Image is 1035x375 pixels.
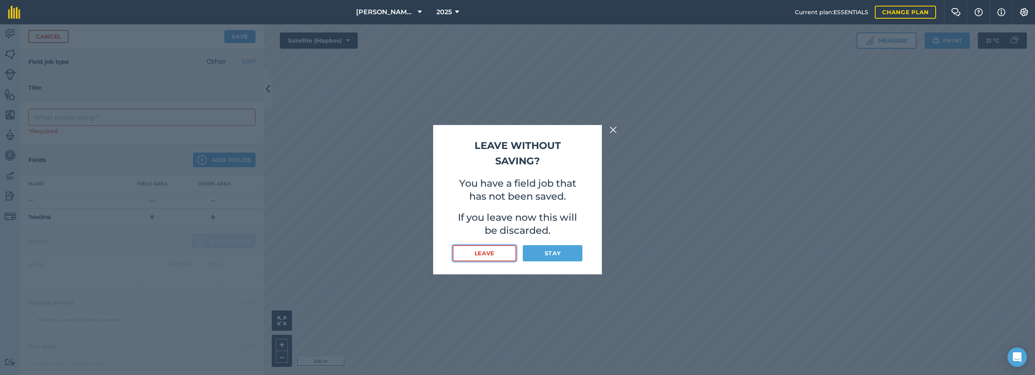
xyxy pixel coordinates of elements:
img: svg+xml;base64,PHN2ZyB4bWxucz0iaHR0cDovL3d3dy53My5vcmcvMjAwMC9zdmciIHdpZHRoPSIxNyIgaGVpZ2h0PSIxNy... [997,7,1005,17]
img: svg+xml;base64,PHN2ZyB4bWxucz0iaHR0cDovL3d3dy53My5vcmcvMjAwMC9zdmciIHdpZHRoPSIyMiIgaGVpZ2h0PSIzMC... [610,125,617,135]
img: Two speech bubbles overlapping with the left bubble in the forefront [951,8,961,16]
img: A question mark icon [974,8,983,16]
button: Leave [453,245,516,261]
span: 2025 [436,7,452,17]
span: Current plan : ESSENTIALS [795,8,868,17]
button: Stay [523,245,582,261]
p: You have a field job that has not been saved. [453,177,582,203]
img: fieldmargin Logo [8,6,20,19]
h2: Leave without saving? [453,138,582,169]
a: Change plan [875,6,936,19]
span: [PERSON_NAME] Farm Life [356,7,414,17]
img: A cog icon [1019,8,1029,16]
div: Open Intercom Messenger [1007,347,1027,367]
p: If you leave now this will be discarded. [453,211,582,237]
